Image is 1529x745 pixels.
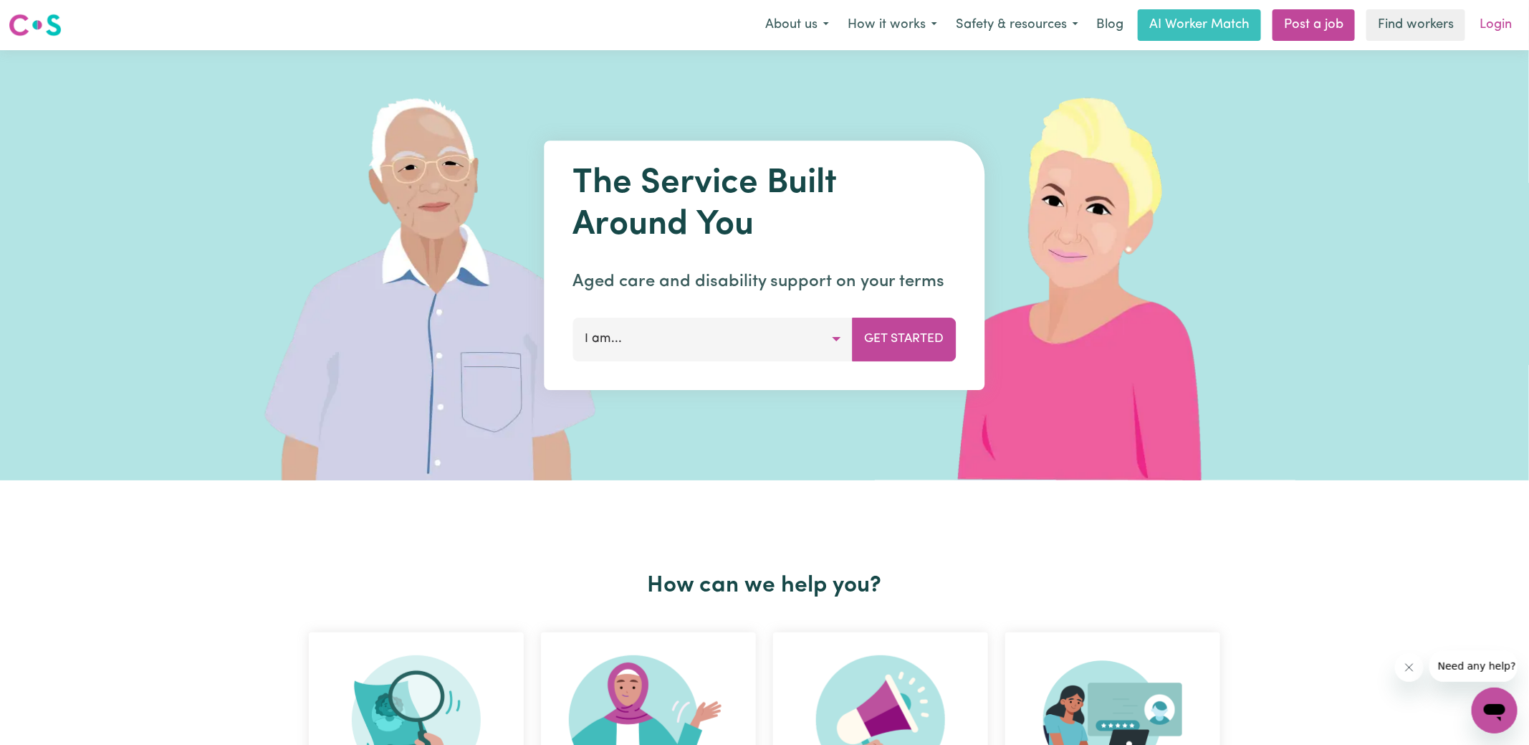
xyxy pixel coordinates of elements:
a: Login [1471,9,1520,41]
iframe: Button to launch messaging window [1472,688,1518,734]
a: Post a job [1272,9,1355,41]
a: AI Worker Match [1138,9,1261,41]
a: Find workers [1366,9,1465,41]
iframe: Message from company [1429,650,1518,682]
button: Safety & resources [946,10,1088,40]
a: Blog [1088,9,1132,41]
h2: How can we help you? [300,572,1229,599]
button: About us [756,10,838,40]
a: Careseekers logo [9,9,62,42]
button: How it works [838,10,946,40]
h1: The Service Built Around You [573,163,957,246]
p: Aged care and disability support on your terms [573,269,957,295]
img: Careseekers logo [9,12,62,38]
iframe: Close message [1395,653,1424,682]
button: Get Started [853,318,957,361]
button: I am... [573,318,853,361]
